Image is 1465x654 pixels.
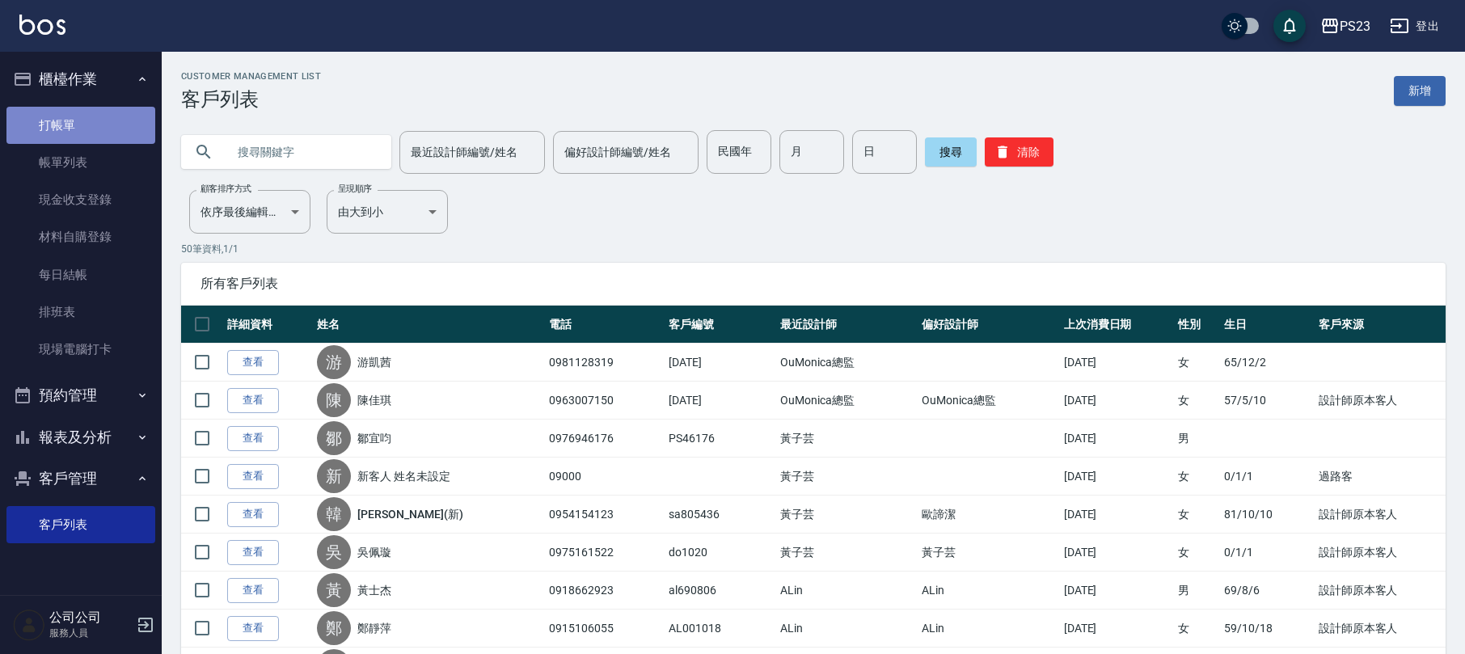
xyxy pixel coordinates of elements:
[317,421,351,455] div: 鄒
[227,502,279,527] a: 查看
[6,218,155,255] a: 材料自購登錄
[1060,306,1174,344] th: 上次消費日期
[1174,344,1220,382] td: 女
[19,15,65,35] img: Logo
[1220,382,1315,420] td: 57/5/10
[1315,458,1446,496] td: 過路客
[313,306,545,344] th: 姓名
[317,383,351,417] div: 陳
[776,496,918,534] td: 黃子芸
[223,306,313,344] th: 詳細資料
[6,107,155,144] a: 打帳單
[1060,382,1174,420] td: [DATE]
[1060,458,1174,496] td: [DATE]
[6,458,155,500] button: 客戶管理
[545,344,665,382] td: 0981128319
[6,181,155,218] a: 現金收支登錄
[1315,610,1446,648] td: 設計師原本客人
[1220,458,1315,496] td: 0/1/1
[6,374,155,416] button: 預約管理
[1060,534,1174,572] td: [DATE]
[776,610,918,648] td: ALin
[6,293,155,331] a: 排班表
[776,382,918,420] td: OuMonica總監
[6,506,155,543] a: 客戶列表
[545,534,665,572] td: 0975161522
[227,464,279,489] a: 查看
[665,610,776,648] td: AL001018
[201,276,1426,292] span: 所有客戶列表
[1315,306,1446,344] th: 客戶來源
[227,388,279,413] a: 查看
[665,496,776,534] td: sa805436
[925,137,977,167] button: 搜尋
[1060,496,1174,534] td: [DATE]
[776,572,918,610] td: ALin
[1220,306,1315,344] th: 生日
[545,306,665,344] th: 電話
[327,190,448,234] div: 由大到小
[357,620,391,636] a: 鄭靜萍
[545,382,665,420] td: 0963007150
[357,544,391,560] a: 吳佩璇
[918,534,1059,572] td: 黃子芸
[665,344,776,382] td: [DATE]
[317,497,351,531] div: 韓
[6,331,155,368] a: 現場電腦打卡
[776,344,918,382] td: OuMonica總監
[181,88,321,111] h3: 客戶列表
[1314,10,1377,43] button: PS23
[227,540,279,565] a: 查看
[1060,572,1174,610] td: [DATE]
[317,459,351,493] div: 新
[227,426,279,451] a: 查看
[49,610,132,626] h5: 公司公司
[1174,610,1220,648] td: 女
[317,345,351,379] div: 游
[13,609,45,641] img: Person
[1315,572,1446,610] td: 設計師原本客人
[181,242,1446,256] p: 50 筆資料, 1 / 1
[317,573,351,607] div: 黃
[1315,534,1446,572] td: 設計師原本客人
[1394,76,1446,106] a: 新增
[1273,10,1306,42] button: save
[357,392,391,408] a: 陳佳琪
[776,306,918,344] th: 最近設計師
[1315,496,1446,534] td: 設計師原本客人
[1383,11,1446,41] button: 登出
[1174,382,1220,420] td: 女
[665,420,776,458] td: PS46176
[665,382,776,420] td: [DATE]
[776,458,918,496] td: 黃子芸
[545,610,665,648] td: 0915106055
[6,416,155,458] button: 報表及分析
[1060,420,1174,458] td: [DATE]
[226,130,378,174] input: 搜尋關鍵字
[776,534,918,572] td: 黃子芸
[357,430,391,446] a: 鄒宜呁
[357,506,462,522] a: [PERSON_NAME](新)
[49,626,132,640] p: 服務人員
[1174,420,1220,458] td: 男
[985,137,1053,167] button: 清除
[1060,344,1174,382] td: [DATE]
[189,190,310,234] div: 依序最後編輯時間
[918,306,1059,344] th: 偏好設計師
[1174,458,1220,496] td: 女
[1220,534,1315,572] td: 0/1/1
[338,183,372,195] label: 呈現順序
[227,616,279,641] a: 查看
[918,572,1059,610] td: ALin
[6,256,155,293] a: 每日結帳
[227,578,279,603] a: 查看
[1174,534,1220,572] td: 女
[1060,610,1174,648] td: [DATE]
[1315,382,1446,420] td: 設計師原本客人
[1340,16,1370,36] div: PS23
[918,610,1059,648] td: ALin
[357,354,391,370] a: 游凱茜
[665,306,776,344] th: 客戶編號
[1220,572,1315,610] td: 69/8/6
[181,71,321,82] h2: Customer Management List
